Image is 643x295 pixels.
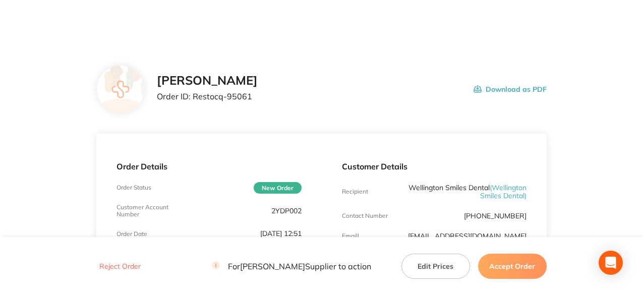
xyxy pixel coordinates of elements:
[401,253,470,278] button: Edit Prices
[52,14,153,31] a: Restocq logo
[96,262,144,271] button: Reject Order
[271,207,302,215] p: 2YDP002
[212,261,371,271] p: For [PERSON_NAME] Supplier to action
[116,162,301,171] p: Order Details
[408,231,527,241] a: [EMAIL_ADDRESS][DOMAIN_NAME]
[478,253,547,278] button: Accept Order
[254,182,302,194] span: New Order
[474,74,547,105] button: Download as PDF
[116,184,151,191] p: Order Status
[116,230,147,238] p: Order Date
[342,188,368,195] p: Recipient
[464,212,527,220] p: [PHONE_NUMBER]
[599,251,623,275] div: Open Intercom Messenger
[116,204,178,218] p: Customer Account Number
[342,162,527,171] p: Customer Details
[480,183,527,200] span: ( Wellington Smiles Dental )
[157,92,258,101] p: Order ID: Restocq- 95061
[52,14,153,29] img: Restocq logo
[260,229,302,238] p: [DATE] 12:51
[342,212,388,219] p: Contact Number
[403,184,527,200] p: Wellington Smiles Dental
[342,232,359,240] p: Emaill
[157,74,258,88] h2: [PERSON_NAME]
